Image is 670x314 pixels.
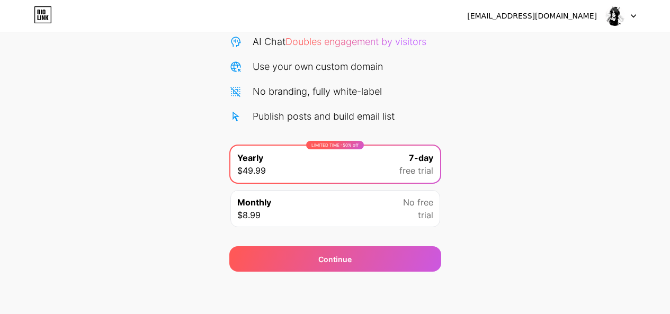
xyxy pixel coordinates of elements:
[467,11,597,22] div: [EMAIL_ADDRESS][DOMAIN_NAME]
[237,151,263,164] span: Yearly
[253,84,382,98] div: No branding, fully white-label
[409,151,433,164] span: 7-day
[403,196,433,209] span: No free
[418,209,433,221] span: trial
[253,34,426,49] div: AI Chat
[237,164,266,177] span: $49.99
[253,59,383,74] div: Use your own custom domain
[605,6,625,26] img: zenasigmasigma
[318,254,352,265] div: Continue
[237,209,261,221] span: $8.99
[237,196,271,209] span: Monthly
[285,36,426,47] span: Doubles engagement by visitors
[253,109,395,123] div: Publish posts and build email list
[306,141,364,149] div: LIMITED TIME : 50% off
[399,164,433,177] span: free trial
